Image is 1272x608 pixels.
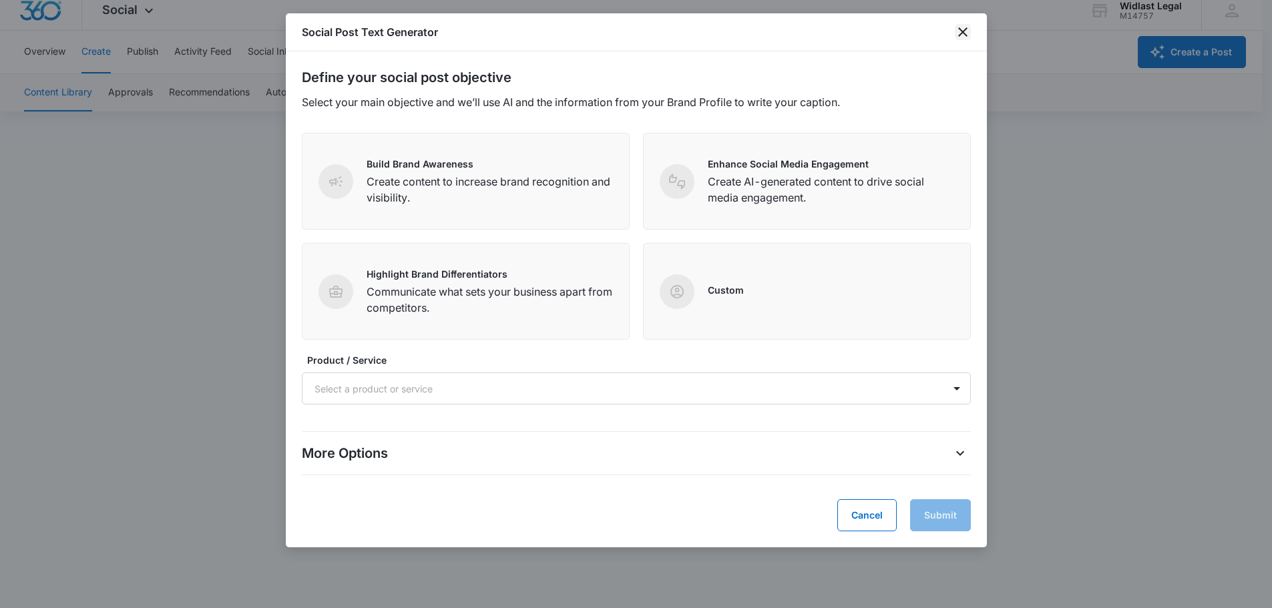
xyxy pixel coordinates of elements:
p: Select your main objective and we’ll use AI and the information from your Brand Profile to write ... [302,94,971,110]
label: Product / Service [307,353,976,367]
button: close [955,24,971,40]
button: More Options [949,442,971,464]
button: Cancel [837,499,897,531]
h1: Social Post Text Generator [302,24,438,40]
p: More Options [302,443,388,463]
p: Custom [708,283,744,297]
p: Create content to increase brand recognition and visibility. [367,174,613,206]
p: Create AI-generated content to drive social media engagement. [708,174,954,206]
p: Highlight Brand Differentiators [367,267,613,281]
p: Communicate what sets your business apart from competitors. [367,284,613,316]
p: Build Brand Awareness [367,157,613,171]
p: Enhance Social Media Engagement [708,157,954,171]
h2: Define your social post objective [302,67,971,87]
